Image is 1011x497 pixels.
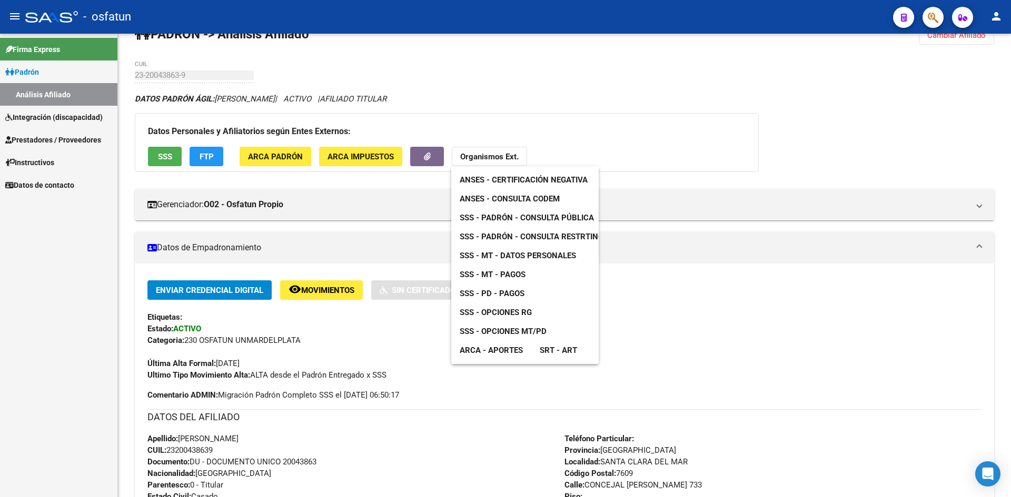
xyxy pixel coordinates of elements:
span: ANSES - Certificación Negativa [460,175,588,185]
span: SSS - Opciones MT/PD [460,327,547,336]
a: SSS - PD - Pagos [451,284,533,303]
span: SSS - MT - Datos Personales [460,251,576,260]
span: ARCA - Aportes [460,346,523,355]
a: SRT - ART [531,341,586,360]
a: SSS - Opciones RG [451,303,540,322]
a: ARCA - Aportes [451,341,531,360]
span: SSS - PD - Pagos [460,289,524,298]
a: SSS - Opciones MT/PD [451,322,555,341]
a: ANSES - Certificación Negativa [451,170,596,189]
span: SSS - MT - Pagos [460,270,526,279]
a: ANSES - Consulta CODEM [451,189,568,208]
a: SSS - Padrón - Consulta Restrtingida [451,227,625,246]
a: SSS - MT - Pagos [451,265,534,284]
span: SSS - Opciones RG [460,308,532,317]
span: SSS - Padrón - Consulta Restrtingida [460,232,616,241]
span: ANSES - Consulta CODEM [460,194,560,204]
a: SSS - MT - Datos Personales [451,246,584,265]
span: SSS - Padrón - Consulta Pública [460,213,594,222]
a: SSS - Padrón - Consulta Pública [451,208,602,227]
div: Open Intercom Messenger [975,461,1000,486]
span: SRT - ART [540,346,577,355]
